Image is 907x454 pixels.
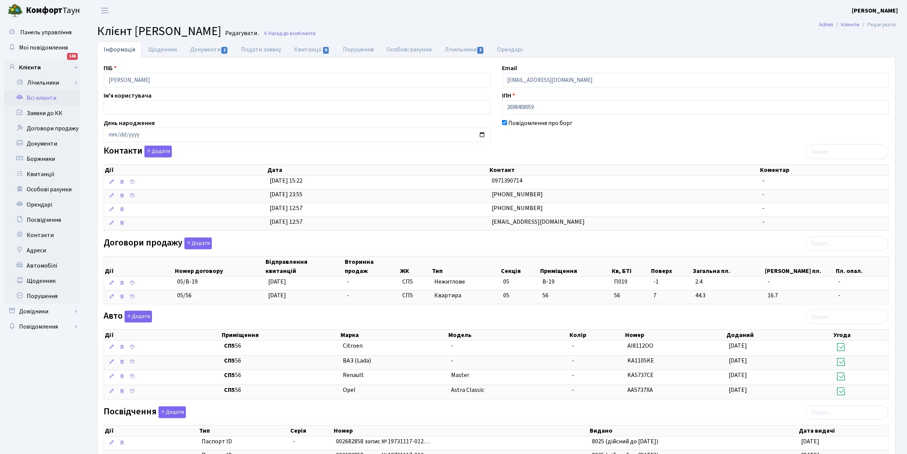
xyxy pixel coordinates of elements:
[572,386,574,394] span: -
[333,425,589,436] th: Номер
[336,437,430,446] span: 002682858 запис № 19731117-012…
[104,257,174,276] th: Дії
[477,47,483,54] span: 3
[104,330,221,340] th: Дії
[347,291,349,300] span: -
[4,167,80,182] a: Квитанції
[838,278,886,286] span: -
[726,330,832,340] th: Доданий
[402,291,428,300] span: СП5
[343,356,371,365] span: ВАЗ (Lada)
[762,176,765,185] span: -
[4,60,80,75] a: Клієнти
[4,40,80,55] a: Мої повідомлення148
[653,291,689,300] span: 7
[448,330,569,340] th: Модель
[4,228,80,243] a: Контакти
[19,43,68,52] span: Мої повідомлення
[650,257,693,276] th: Поверх
[97,42,142,58] a: Інформація
[504,278,510,286] span: 05
[142,144,172,158] a: Додати
[402,278,428,286] span: СП5
[759,165,889,175] th: Коментар
[808,17,907,33] nav: breadcrumb
[8,3,23,18] img: logo.png
[806,144,888,159] input: Пошук...
[614,291,647,300] span: 56
[224,342,235,350] b: СП5
[4,90,80,106] a: Всі клієнти
[347,278,349,286] span: -
[177,278,198,286] span: 05/В-19
[692,257,764,276] th: Загальна пл.
[104,119,155,128] label: День народження
[270,204,303,212] span: [DATE] 12:57
[627,356,654,365] span: KA1105KE
[221,47,227,54] span: 2
[270,218,303,226] span: [DATE] 12:57
[158,406,186,418] button: Посвідчення
[224,342,337,350] span: 56
[489,165,759,175] th: Контакт
[343,342,363,350] span: Citroen
[4,319,80,334] a: Повідомлення
[182,236,212,249] a: Додати
[298,30,315,37] span: Клієнти
[729,342,747,350] span: [DATE]
[765,257,835,276] th: [PERSON_NAME] пл.
[26,4,62,16] b: Комфорт
[26,4,80,17] span: Таун
[95,4,114,17] button: Переключити навігацію
[768,291,832,300] span: 16.7
[224,371,337,380] span: 56
[235,42,288,58] a: Подати заявку
[768,278,832,286] span: -
[762,218,765,226] span: -
[224,30,259,37] small: Редагувати .
[104,146,172,157] label: Контакти
[572,356,574,365] span: -
[451,342,453,350] span: -
[572,342,574,350] span: -
[502,64,517,73] label: Email
[399,257,431,276] th: ЖК
[290,425,333,436] th: Серія
[653,278,689,286] span: -1
[104,91,152,100] label: Ім'я користувача
[288,42,336,58] a: Квитанції
[696,278,761,286] span: 2.4
[4,289,80,304] a: Порушення
[819,21,833,29] a: Admin
[104,425,198,436] th: Дії
[589,425,798,436] th: Видано
[438,42,491,58] a: Лічильники
[224,386,235,394] b: СП5
[504,291,510,300] span: 05
[572,371,574,379] span: -
[270,190,303,199] span: [DATE] 23:55
[4,136,80,151] a: Документи
[267,165,489,175] th: Дата
[4,212,80,228] a: Посвідчення
[806,310,888,324] input: Пошук...
[539,257,611,276] th: Приміщення
[123,310,152,323] a: Додати
[4,243,80,258] a: Адреси
[841,21,859,29] a: Клієнти
[184,237,212,249] button: Договори продажу
[542,278,555,286] span: В-19
[125,311,152,322] button: Авто
[627,371,654,379] span: KA5737CE
[340,330,448,340] th: Марка
[221,330,340,340] th: Приміщення
[592,437,658,446] span: 8025 (дійсний до [DATE])
[4,197,80,212] a: Орендарі
[142,42,184,58] a: Щоденник
[4,25,80,40] a: Панель управління
[833,330,889,340] th: Угода
[270,176,303,185] span: [DATE] 15:22
[224,386,337,395] span: 56
[380,42,438,58] a: Особові рахунки
[838,291,886,300] span: -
